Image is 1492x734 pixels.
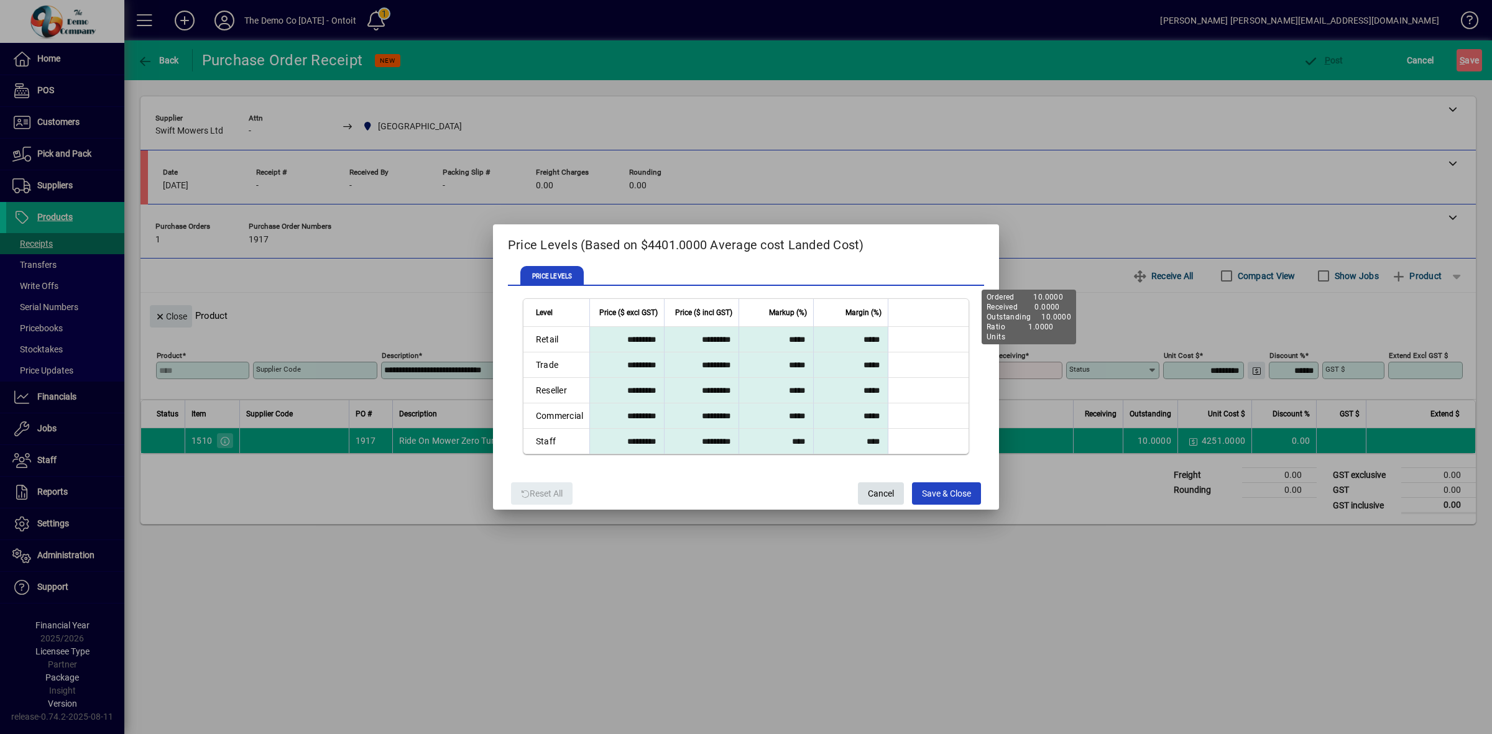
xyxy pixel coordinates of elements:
[912,482,981,505] button: Save & Close
[845,306,882,319] span: Margin (%)
[599,306,658,319] span: Price ($ excl GST)
[922,484,971,504] span: Save & Close
[858,482,904,505] button: Cancel
[536,306,553,319] span: Level
[523,378,590,403] td: Reseller
[523,352,590,378] td: Trade
[493,224,1000,260] h2: Price Levels (Based on $4401.0000 Average cost Landed Cost)
[523,429,590,454] td: Staff
[675,306,732,319] span: Price ($ incl GST)
[982,290,1076,344] div: Ordered 10.0000 Received 0.0000 Outstanding 10.0000 Ratio 1.0000 Units
[769,306,807,319] span: Markup (%)
[868,484,894,504] span: Cancel
[520,266,584,286] span: PRICE LEVELS
[523,327,590,352] td: Retail
[523,403,590,429] td: Commercial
